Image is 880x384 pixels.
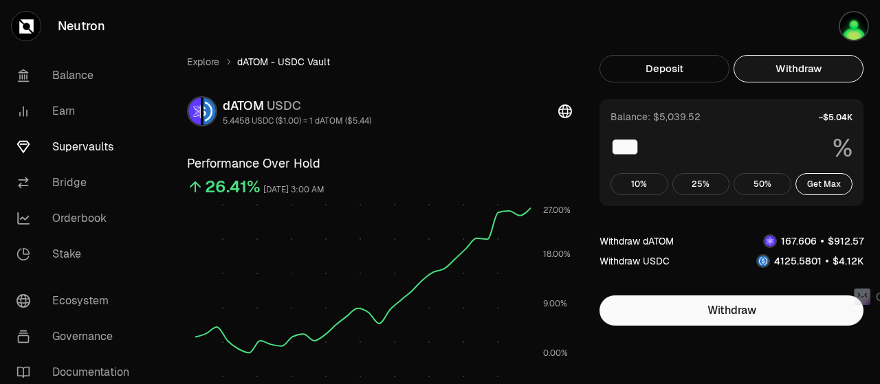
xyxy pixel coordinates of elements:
span: dATOM - USDC Vault [237,55,330,69]
span: USDC [267,98,301,113]
button: Deposit [599,55,729,82]
img: dATOM Logo [188,98,201,125]
h3: Performance Over Hold [187,154,572,173]
tspan: 18.00% [543,249,571,260]
img: USDC Logo [203,98,216,125]
a: Supervaults [5,129,148,165]
tspan: 27.00% [543,205,571,216]
img: USDC Logo [758,256,769,267]
a: Stake [5,236,148,272]
div: Balance: $5,039.52 [610,110,701,124]
a: Explore [187,55,219,69]
a: Governance [5,319,148,354]
img: Kycka wallet [839,11,869,41]
a: Ecosystem [5,283,148,319]
nav: breadcrumb [187,55,572,69]
a: Bridge [5,165,148,201]
button: Withdraw [599,295,863,326]
a: Balance [5,58,148,93]
div: Withdraw USDC [599,254,670,268]
button: 25% [672,173,730,195]
div: dATOM [223,96,371,115]
button: Get Max [795,173,853,195]
div: [DATE] 3:00 AM [263,182,324,198]
tspan: 0.00% [543,348,568,359]
tspan: 9.00% [543,298,567,309]
div: 26.41% [205,176,261,198]
img: dATOM Logo [764,236,775,247]
a: Earn [5,93,148,129]
button: Withdraw [734,55,863,82]
div: 5.4458 USDC ($1.00) = 1 dATOM ($5.44) [223,115,371,126]
button: 10% [610,173,668,195]
span: % [833,135,852,162]
div: Withdraw dATOM [599,234,674,248]
button: 50% [734,173,791,195]
a: Orderbook [5,201,148,236]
